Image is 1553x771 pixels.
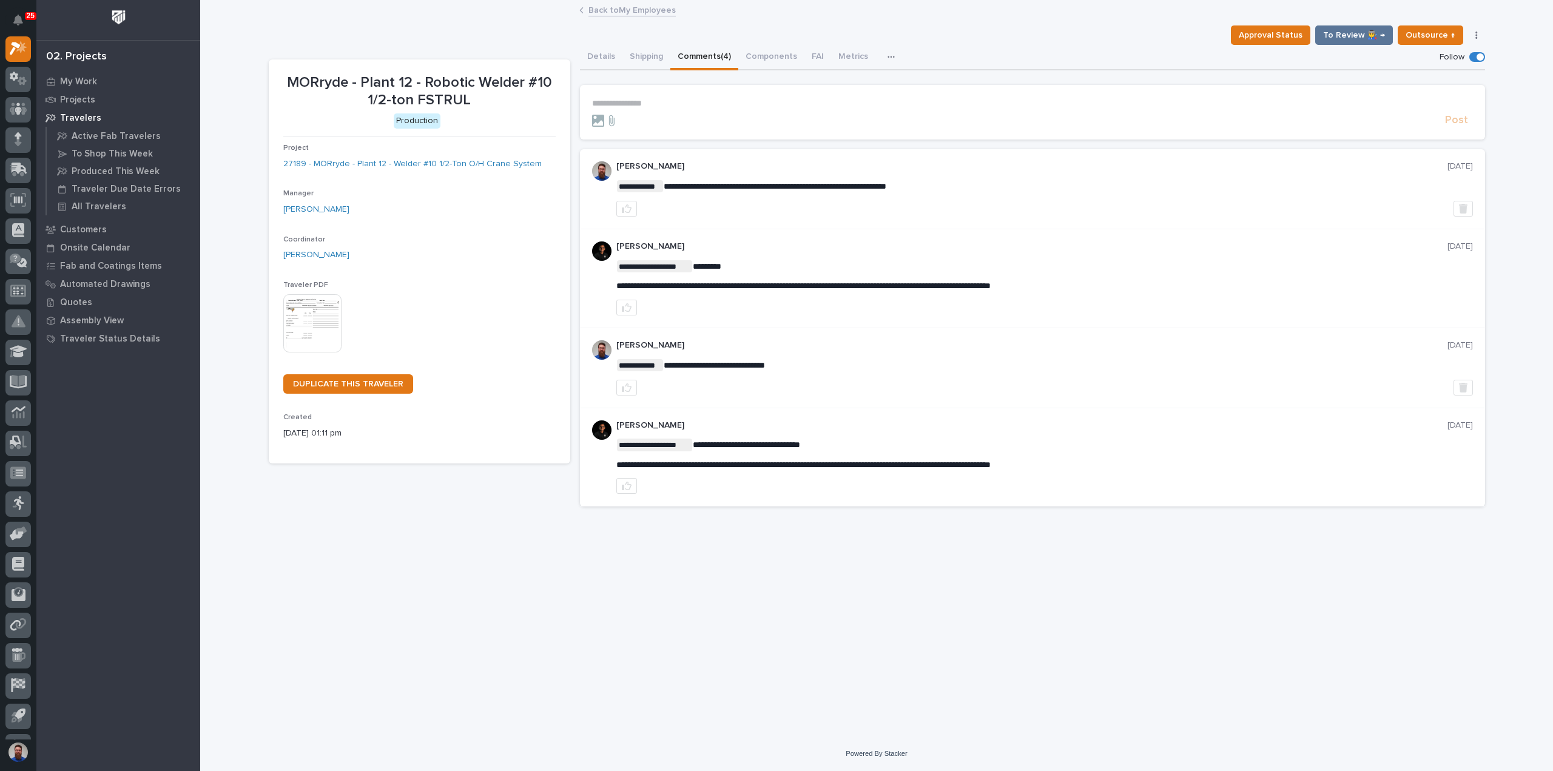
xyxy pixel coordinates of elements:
button: Components [738,45,804,70]
a: Back toMy Employees [588,2,676,16]
img: 1cuUYOxSRWZudHgABrOC [592,241,611,261]
a: Traveler Status Details [36,329,200,348]
a: Projects [36,90,200,109]
p: [PERSON_NAME] [616,420,1447,431]
div: 02. Projects [46,50,107,64]
span: Approval Status [1239,28,1302,42]
a: [PERSON_NAME] [283,249,349,261]
p: My Work [60,76,97,87]
button: users-avatar [5,739,31,765]
img: Workspace Logo [107,6,130,29]
span: Created [283,414,312,421]
p: Automated Drawings [60,279,150,290]
span: Post [1445,113,1468,127]
button: Outsource ↑ [1398,25,1463,45]
span: Outsource ↑ [1406,28,1455,42]
button: like this post [616,478,637,494]
a: Active Fab Travelers [47,127,200,144]
span: Coordinator [283,236,325,243]
div: Notifications25 [15,15,31,34]
div: Production [394,113,440,129]
p: [DATE] [1447,420,1473,431]
button: Delete post [1454,201,1473,217]
a: Onsite Calendar [36,238,200,257]
p: Traveler Due Date Errors [72,184,181,195]
p: Active Fab Travelers [72,131,161,142]
p: All Travelers [72,201,126,212]
button: Comments (4) [670,45,738,70]
span: Traveler PDF [283,281,328,289]
p: Fab and Coatings Items [60,261,162,272]
p: Travelers [60,113,101,124]
a: Automated Drawings [36,275,200,293]
button: Delete post [1454,380,1473,396]
a: Assembly View [36,311,200,329]
a: Fab and Coatings Items [36,257,200,275]
p: [PERSON_NAME] [616,161,1447,172]
span: Manager [283,190,314,197]
span: To Review 👨‍🏭 → [1323,28,1385,42]
p: 25 [27,12,35,20]
a: My Work [36,72,200,90]
a: Customers [36,220,200,238]
p: Produced This Week [72,166,160,177]
button: Post [1440,113,1473,127]
a: [PERSON_NAME] [283,203,349,216]
p: [DATE] 01:11 pm [283,427,556,440]
img: 6hTokn1ETDGPf9BPokIQ [592,340,611,360]
p: To Shop This Week [72,149,153,160]
button: Shipping [622,45,670,70]
p: Customers [60,224,107,235]
a: 27189 - MORryde - Plant 12 - Welder #10 1/2-Ton O/H Crane System [283,158,542,170]
button: like this post [616,300,637,315]
a: DUPLICATE THIS TRAVELER [283,374,413,394]
a: Traveler Due Date Errors [47,180,200,197]
a: All Travelers [47,198,200,215]
button: Metrics [831,45,875,70]
button: like this post [616,201,637,217]
span: Project [283,144,309,152]
a: Powered By Stacker [846,750,907,757]
p: Follow [1440,52,1464,62]
img: 6hTokn1ETDGPf9BPokIQ [592,161,611,181]
a: Quotes [36,293,200,311]
p: Projects [60,95,95,106]
p: [PERSON_NAME] [616,340,1447,351]
button: Details [580,45,622,70]
p: [DATE] [1447,241,1473,252]
a: To Shop This Week [47,145,200,162]
p: Assembly View [60,315,124,326]
p: [DATE] [1447,161,1473,172]
span: DUPLICATE THIS TRAVELER [293,380,403,388]
p: Onsite Calendar [60,243,130,254]
p: [PERSON_NAME] [616,241,1447,252]
button: FAI [804,45,831,70]
p: Quotes [60,297,92,308]
a: Travelers [36,109,200,127]
button: To Review 👨‍🏭 → [1315,25,1393,45]
p: [DATE] [1447,340,1473,351]
a: Produced This Week [47,163,200,180]
img: 1cuUYOxSRWZudHgABrOC [592,420,611,440]
button: Approval Status [1231,25,1310,45]
p: Traveler Status Details [60,334,160,345]
p: MORryde - Plant 12 - Robotic Welder #10 1/2-ton FSTRUL [283,74,556,109]
button: like this post [616,380,637,396]
button: Notifications [5,7,31,33]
